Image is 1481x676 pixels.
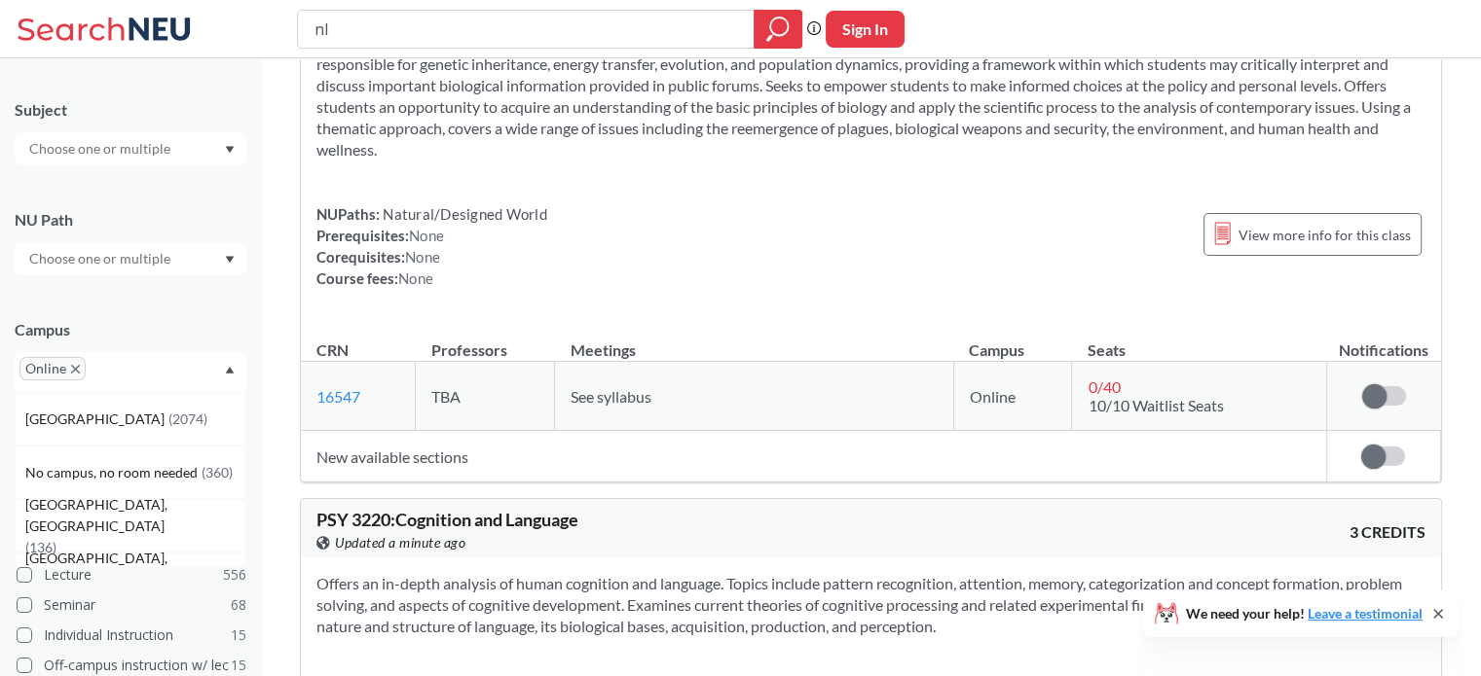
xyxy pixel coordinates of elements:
span: None [398,269,433,287]
label: Seminar [17,592,246,618]
button: Sign In [826,11,905,48]
span: 68 [231,594,246,616]
div: NU Path [15,209,246,231]
svg: magnifying glass [766,16,790,43]
span: No campus, no room needed [25,462,202,483]
span: 3 CREDITS [1350,521,1425,543]
span: OnlineX to remove pill [19,357,86,380]
span: 556 [223,564,246,586]
div: Campus [15,319,246,340]
span: 0 / 40 [1088,377,1120,396]
div: NUPaths: Prerequisites: Corequisites: Course fees: [316,203,547,289]
th: Professors [416,320,555,362]
div: Dropdown arrow [15,242,246,275]
svg: X to remove pill [71,365,80,374]
a: 16547 [316,387,360,406]
div: magnifying glass [754,10,802,49]
section: Offers an in-depth analysis of human cognition and language. Topics include pattern recognition, ... [316,573,1425,637]
span: We need your help! [1186,607,1423,621]
th: Meetings [555,320,954,362]
input: Class, professor, course number, "phrase" [313,13,740,46]
span: View more info for this class [1239,223,1411,247]
th: Seats [1072,320,1326,362]
span: None [409,227,444,244]
span: [GEOGRAPHIC_DATA], [GEOGRAPHIC_DATA] [25,494,245,537]
span: ( 360 ) [202,464,233,480]
span: ( 136 ) [25,539,56,555]
section: Offers an overview of how biology weaves its way across a broad spectrum of complex societal issu... [316,32,1425,160]
th: Notifications [1326,320,1440,362]
svg: Dropdown arrow [225,146,235,154]
span: ( 2074 ) [168,410,207,427]
svg: Dropdown arrow [225,256,235,264]
span: 10/10 Waitlist Seats [1088,396,1223,414]
span: 15 [231,655,246,676]
div: CRN [316,339,349,361]
svg: Dropdown arrow [225,366,235,374]
div: Dropdown arrow [15,132,246,165]
label: Individual Instruction [17,623,246,648]
td: Online [953,362,1072,431]
span: None [405,248,440,266]
th: Campus [953,320,1072,362]
span: PSY 3220 : Cognition and Language [316,509,578,530]
span: Updated a minute ago [335,532,465,553]
td: TBA [416,362,555,431]
span: Natural/Designed World [380,205,547,223]
div: OnlineX to remove pillDropdown arrow[GEOGRAPHIC_DATA](2074)No campus, no room needed(360)[GEOGRAP... [15,352,246,392]
span: [GEOGRAPHIC_DATA] [25,409,168,430]
input: Choose one or multiple [19,247,183,270]
span: 15 [231,624,246,646]
div: Subject [15,99,246,121]
input: Choose one or multiple [19,137,183,160]
td: New available sections [301,431,1326,482]
label: Lecture [17,562,246,587]
span: See syllabus [571,387,651,406]
a: Leave a testimonial [1308,605,1423,622]
span: [GEOGRAPHIC_DATA], [GEOGRAPHIC_DATA] [25,548,245,590]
